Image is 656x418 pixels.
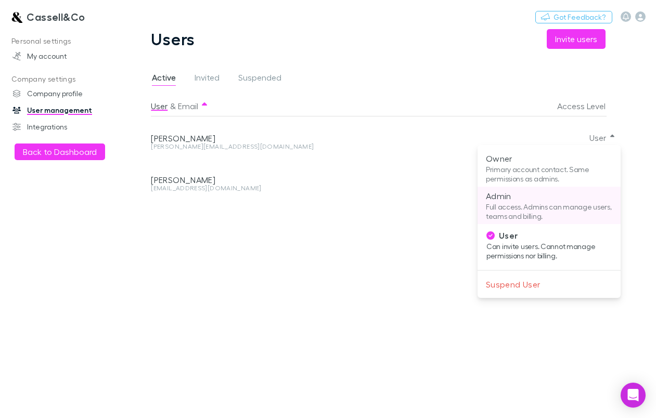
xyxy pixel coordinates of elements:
[486,202,612,221] p: Full access. Admins can manage users, teams and billing.
[486,278,612,291] p: Suspend User
[486,152,612,165] p: Owner
[486,229,613,242] p: User
[621,383,646,408] div: Open Intercom Messenger
[478,187,621,224] li: AdminFull access. Admins can manage users, teams and billing.
[478,149,621,187] li: OwnerPrimary account contact. Same permissions as admins.
[486,190,612,202] p: Admin
[486,165,612,184] p: Primary account contact. Same permissions as admins.
[486,242,613,260] p: Can invite users. Cannot manage permissions nor billing.
[478,275,621,294] li: Suspend User
[478,226,621,264] li: UserCan invite users. Cannot manage permissions nor billing.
